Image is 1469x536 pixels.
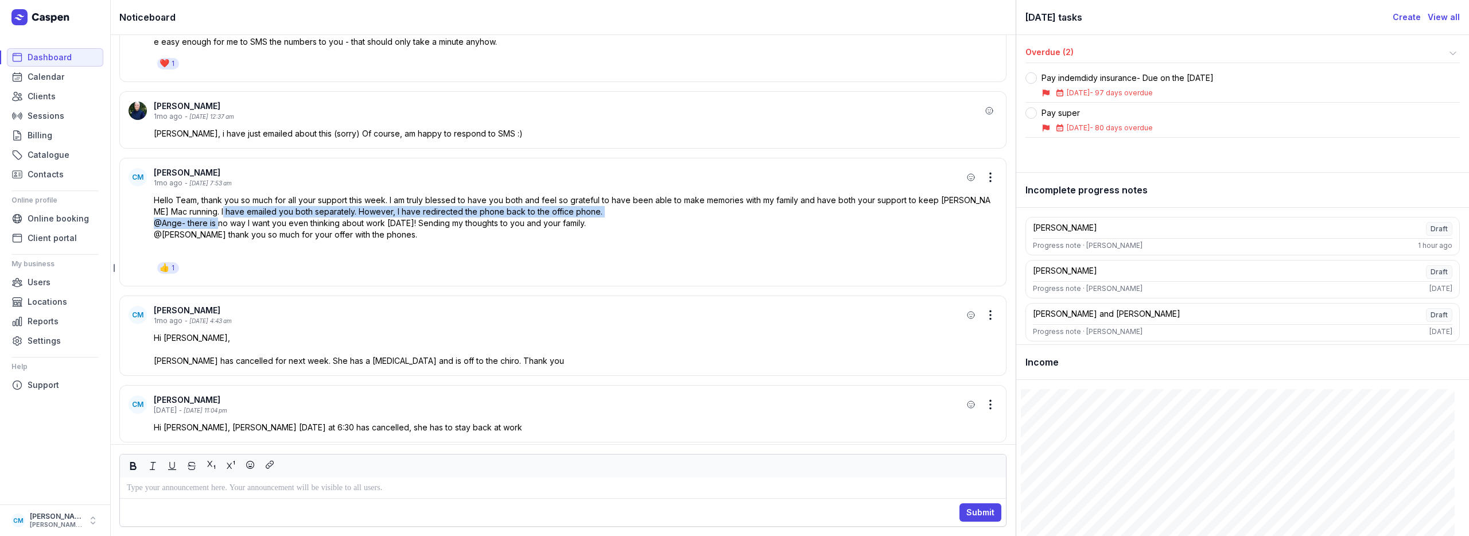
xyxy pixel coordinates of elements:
p: @Ange- there is no way I want you even thinking about work [DATE]! Sending my thoughts to you and... [154,217,997,229]
div: - [DATE] 12:37 am [185,112,234,121]
p: Hi [PERSON_NAME], [154,332,997,344]
div: Progress note · [PERSON_NAME] [1033,327,1142,336]
span: Draft [1426,222,1452,236]
div: 1 [172,263,174,273]
a: View all [1428,10,1460,24]
div: [PERSON_NAME][EMAIL_ADDRESS][DOMAIN_NAME][PERSON_NAME] [30,521,83,529]
div: Incomplete progress notes [1016,173,1469,208]
div: [DATE] [1429,284,1452,293]
a: [PERSON_NAME] and [PERSON_NAME]DraftProgress note · [PERSON_NAME][DATE] [1025,303,1460,341]
div: Help [11,358,99,376]
button: Submit [959,503,1001,522]
div: 1mo ago [154,112,182,121]
span: Calendar [28,70,64,84]
span: Draft [1426,265,1452,279]
span: [DATE] [1067,88,1090,97]
div: [PERSON_NAME] [154,100,981,112]
div: [DATE] [1429,327,1452,336]
span: Settings [28,334,61,348]
div: 👍 [160,262,169,274]
span: Client portal [28,231,77,245]
span: Support [28,378,59,392]
span: CM [132,400,143,409]
p: Hi [PERSON_NAME], [PERSON_NAME] [DATE] at 6:30 has cancelled, she has to stay back at work [154,422,997,433]
p: [PERSON_NAME] has cancelled for next week. She has a [MEDICAL_DATA] and is off to the chiro. Than... [154,355,997,367]
div: 1mo ago [154,178,182,188]
span: Reports [28,314,59,328]
div: 1 hour ago [1418,241,1452,250]
div: Pay super [1041,107,1153,119]
span: CM [13,514,24,527]
div: Progress note · [PERSON_NAME] [1033,241,1142,250]
div: [PERSON_NAME] [154,305,963,316]
span: Submit [966,506,994,519]
div: - [DATE] 11:04 pm [179,406,227,415]
div: Online profile [11,191,99,209]
span: Contacts [28,168,64,181]
div: [DATE] [154,406,177,415]
span: Users [28,275,50,289]
div: ❤️ [160,58,169,69]
span: Billing [28,129,52,142]
div: 1mo ago [154,316,182,325]
div: - [DATE] 4:43 am [185,317,232,325]
a: [PERSON_NAME]DraftProgress note · [PERSON_NAME]1 hour ago [1025,217,1460,255]
a: [PERSON_NAME]DraftProgress note · [PERSON_NAME][DATE] [1025,260,1460,298]
div: 1 [172,59,174,68]
div: [PERSON_NAME] [1033,265,1097,279]
span: - 97 days overdue [1090,88,1153,97]
p: [PERSON_NAME], i have just emailed about this (sorry) Of course, am happy to respond to SMS :) [154,128,997,139]
p: @[PERSON_NAME] thank you so much for your offer with the phones. [154,229,997,240]
p: Hello Team, thank you so much for all your support this week. I am truly blessed to have you both... [154,195,997,217]
span: Catalogue [28,148,69,162]
span: Locations [28,295,67,309]
span: CM [132,310,143,320]
span: - 80 days overdue [1090,123,1153,132]
div: [PERSON_NAME] [154,394,963,406]
div: [PERSON_NAME] [1033,222,1097,236]
span: Sessions [28,109,64,123]
div: [PERSON_NAME] [154,167,963,178]
div: My business [11,255,99,273]
div: - [DATE] 7:53 am [185,179,232,188]
span: Online booking [28,212,89,226]
div: [PERSON_NAME] and [PERSON_NAME] [1033,308,1180,322]
div: [PERSON_NAME] [30,512,83,521]
div: Income [1016,345,1469,380]
img: User profile image [129,102,147,120]
div: Pay indemdidy insurance- Due on the [DATE] [1041,72,1214,84]
span: Dashboard [28,51,72,64]
span: Draft [1426,308,1452,322]
div: [DATE] tasks [1025,9,1393,25]
span: CM [132,173,143,182]
span: Clients [28,90,56,103]
a: Create [1393,10,1421,24]
div: Overdue (2) [1025,46,1446,60]
span: [DATE] [1067,123,1090,132]
div: Progress note · [PERSON_NAME] [1033,284,1142,293]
